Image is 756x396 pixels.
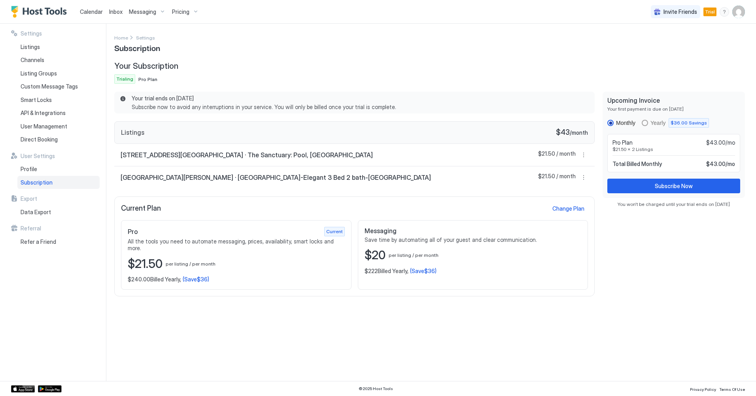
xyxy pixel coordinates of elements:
[80,8,103,15] span: Calendar
[579,150,588,160] div: menu
[612,146,735,152] span: $21.50 x 2 Listings
[719,387,745,392] span: Terms Of Use
[579,150,588,160] button: More options
[128,228,138,236] span: Pro
[11,6,70,18] a: Host Tools Logo
[612,139,633,146] span: Pro Plan
[114,33,128,41] a: Home
[365,268,408,275] span: $222 Billed Yearly,
[21,225,41,232] span: Referral
[17,176,100,189] a: Subscription
[121,151,373,159] span: [STREET_ADDRESS][GEOGRAPHIC_DATA] · The Sanctuary: Pool, [GEOGRAPHIC_DATA]
[706,160,735,168] span: $43.00 / mo
[607,120,635,126] div: monthly
[17,80,100,93] a: Custom Message Tags
[114,41,160,53] span: Subscription
[172,8,189,15] span: Pricing
[720,7,729,17] div: menu
[607,96,740,104] span: Upcoming Invoice
[603,201,745,207] span: You won't be charged until your trial ends on [DATE]
[570,129,588,136] span: / month
[183,276,209,283] span: (Save $36 )
[616,120,635,126] div: Monthly
[17,206,100,219] a: Data Export
[38,385,62,392] a: Google Play Store
[17,106,100,120] a: API & Integrations
[690,385,716,393] a: Privacy Policy
[80,8,103,16] a: Calendar
[21,57,44,64] span: Channels
[11,385,35,392] a: App Store
[663,8,697,15] span: Invite Friends
[389,252,438,258] span: per listing / per month
[607,106,740,112] span: Your first payment is due on [DATE]
[121,173,431,181] span: [GEOGRAPHIC_DATA][PERSON_NAME] · [GEOGRAPHIC_DATA]-Elegant 3 Bed 2 bath-[GEOGRAPHIC_DATA]
[21,70,57,77] span: Listing Groups
[17,120,100,133] a: User Management
[132,95,585,102] span: Your trial ends on [DATE]
[579,173,588,182] div: menu
[365,236,582,243] span: Save time by automating all of your guest and clear communication.
[552,204,584,213] div: Change Plan
[121,128,144,136] span: Listings
[579,173,588,182] button: More options
[21,195,37,202] span: Export
[706,139,735,146] span: $43.00/mo
[642,118,709,128] div: yearly
[607,118,740,128] div: RadioGroup
[114,61,178,71] span: Your Subscription
[109,8,123,16] a: Inbox
[732,6,745,18] div: User profile
[326,228,343,235] span: Current
[136,33,155,41] a: Settings
[365,248,386,263] span: $20
[166,261,215,267] span: per listing / per month
[17,162,100,176] a: Profile
[21,166,37,173] span: Profile
[17,67,100,80] a: Listing Groups
[21,83,78,90] span: Custom Message Tags
[132,104,585,111] span: Subscribe now to avoid any interruptions in your service. You will only be billed once your trial...
[538,173,576,182] span: $21.50 / month
[650,120,665,126] div: Yearly
[410,268,437,275] span: (Save $36 )
[128,276,181,283] span: $240.00 Billed Yearly,
[21,179,53,186] span: Subscription
[21,109,66,117] span: API & Integrations
[128,238,345,252] span: All the tools you need to automate messaging, prices, availability, smart locks and more.
[655,182,693,190] div: Subscribe Now
[21,209,51,216] span: Data Export
[548,203,588,214] button: Change Plan
[21,238,56,245] span: Refer a Friend
[17,93,100,107] a: Smart Locks
[129,8,156,15] span: Messaging
[136,33,155,41] div: Breadcrumb
[128,256,163,272] span: $21.50
[719,385,745,393] a: Terms Of Use
[690,387,716,392] span: Privacy Policy
[556,128,570,137] span: $43
[365,227,397,235] span: Messaging
[538,150,576,160] span: $21.50 / month
[17,133,100,146] a: Direct Booking
[17,53,100,67] a: Channels
[21,136,58,143] span: Direct Booking
[705,8,715,15] span: Trial
[21,123,67,130] span: User Management
[21,153,55,160] span: User Settings
[114,35,128,41] span: Home
[359,386,393,391] span: © 2025 Host Tools
[21,96,52,104] span: Smart Locks
[21,43,40,51] span: Listings
[612,160,662,168] span: Total Billed Monthly
[121,204,161,213] span: Current Plan
[136,35,155,41] span: Settings
[21,30,42,37] span: Settings
[114,33,128,41] div: Breadcrumb
[109,8,123,15] span: Inbox
[671,119,707,126] span: $36.00 Savings
[17,40,100,54] a: Listings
